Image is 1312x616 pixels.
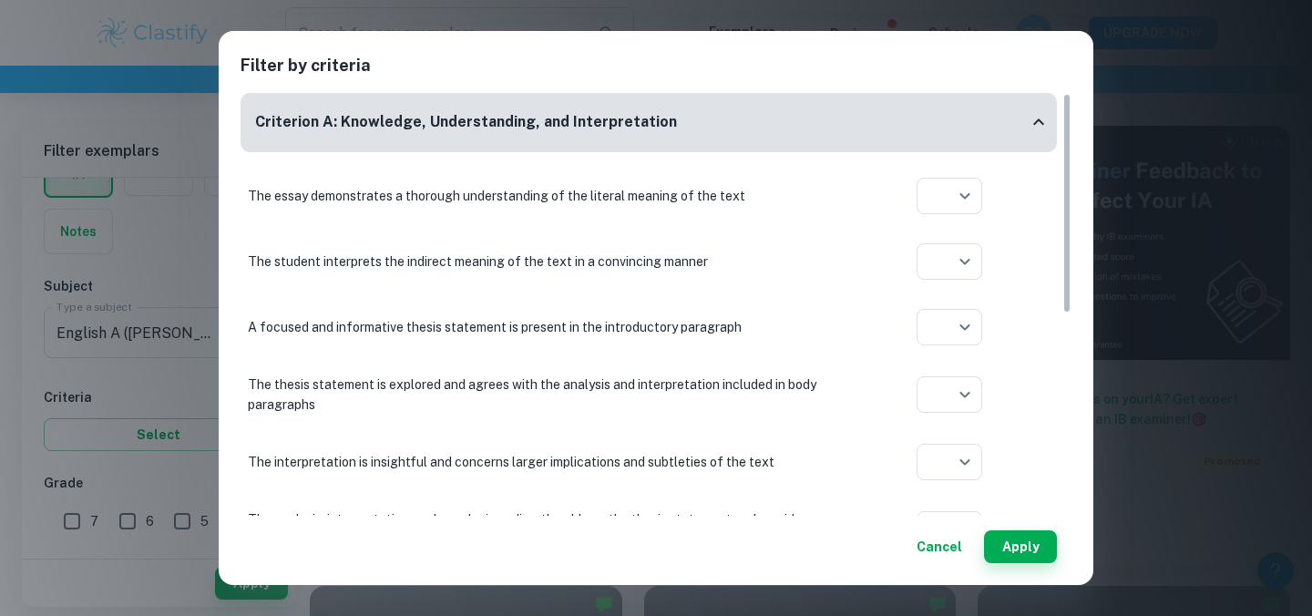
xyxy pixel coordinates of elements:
div: Criterion A: Knowledge, Understanding, and Interpretation [241,93,1057,152]
p: The analysis, interpretation, and conclusions directly address the thesis statement and provide a... [248,509,849,549]
h6: Criterion A: Knowledge, Understanding, and Interpretation [255,111,677,134]
p: A focused and informative thesis statement is present in the introductory paragraph [248,317,849,337]
button: Cancel [909,530,969,563]
p: The interpretation is insightful and concerns larger implications and subtleties of the text [248,452,849,472]
p: The student interprets the indirect meaning of the text in a convincing manner [248,252,849,272]
h2: Filter by criteria [241,53,1071,93]
p: The thesis statement is explored and agrees with the analysis and interpretation included in body... [248,375,849,415]
button: Apply [984,530,1057,563]
p: The essay demonstrates a thorough understanding of the literal meaning of the text [248,186,849,206]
